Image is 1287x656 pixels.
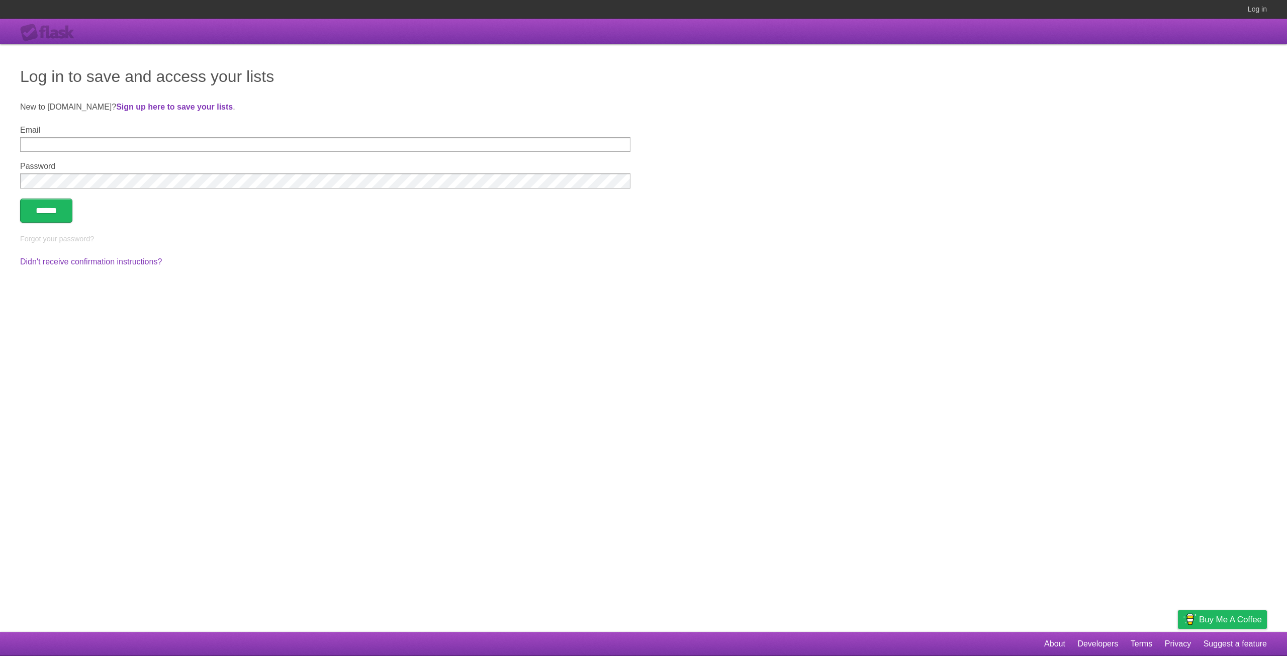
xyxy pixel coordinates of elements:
[1199,611,1262,628] span: Buy me a coffee
[116,103,233,111] a: Sign up here to save your lists
[1204,634,1267,653] a: Suggest a feature
[20,257,162,266] a: Didn't receive confirmation instructions?
[1178,610,1267,629] a: Buy me a coffee
[20,101,1267,113] p: New to [DOMAIN_NAME]? .
[20,126,630,135] label: Email
[1077,634,1118,653] a: Developers
[20,235,94,243] a: Forgot your password?
[1044,634,1065,653] a: About
[20,24,80,42] div: Flask
[1183,611,1197,628] img: Buy me a coffee
[20,64,1267,88] h1: Log in to save and access your lists
[1131,634,1153,653] a: Terms
[20,162,630,171] label: Password
[1165,634,1191,653] a: Privacy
